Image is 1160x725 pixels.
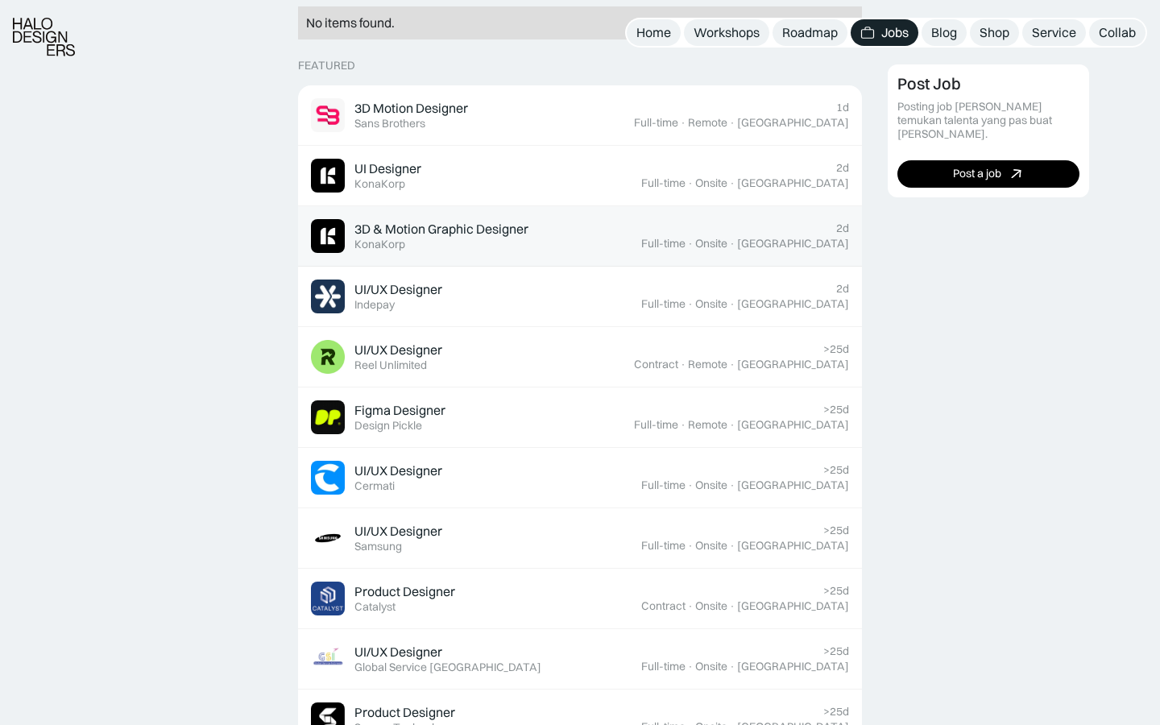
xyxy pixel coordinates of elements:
div: · [687,660,694,673]
div: [GEOGRAPHIC_DATA] [737,358,849,371]
a: Roadmap [773,19,847,46]
div: >25d [823,403,849,416]
div: Collab [1099,24,1136,41]
div: · [729,478,735,492]
div: 2d [836,222,849,235]
div: UI Designer [354,160,421,177]
div: >25d [823,584,849,598]
img: Job Image [311,400,345,434]
div: Remote [688,358,727,371]
div: · [729,418,735,432]
div: Remote [688,116,727,130]
div: [GEOGRAPHIC_DATA] [737,237,849,251]
a: Job ImageUI/UX DesignerCermati>25dFull-time·Onsite·[GEOGRAPHIC_DATA] [298,448,862,508]
div: Post a job [953,167,1001,180]
a: Home [627,19,681,46]
div: Product Designer [354,704,455,721]
div: · [687,599,694,613]
div: Full-time [641,176,686,190]
div: 2d [836,161,849,175]
div: · [680,418,686,432]
a: Collab [1089,19,1145,46]
div: Onsite [695,297,727,311]
div: Global Service [GEOGRAPHIC_DATA] [354,661,541,674]
div: Full-time [634,418,678,432]
a: Service [1022,19,1086,46]
div: Full-time [641,660,686,673]
div: Onsite [695,660,727,673]
div: Full-time [641,478,686,492]
div: Blog [931,24,957,41]
div: [GEOGRAPHIC_DATA] [737,539,849,553]
div: Onsite [695,176,727,190]
div: UI/UX Designer [354,342,442,358]
div: · [687,176,694,190]
div: Jobs [881,24,909,41]
img: Job Image [311,582,345,615]
div: Figma Designer [354,402,445,419]
img: Job Image [311,340,345,374]
div: UI/UX Designer [354,523,442,540]
div: Contract [641,599,686,613]
a: Workshops [684,19,769,46]
div: [GEOGRAPHIC_DATA] [737,660,849,673]
div: · [687,478,694,492]
div: >25d [823,463,849,477]
div: Featured [298,59,355,72]
div: · [687,297,694,311]
div: Shop [980,24,1009,41]
div: Roadmap [782,24,838,41]
div: UI/UX Designer [354,644,442,661]
a: Job ImageUI/UX DesignerSamsung>25dFull-time·Onsite·[GEOGRAPHIC_DATA] [298,508,862,569]
a: Job Image3D Motion DesignerSans Brothers1dFull-time·Remote·[GEOGRAPHIC_DATA] [298,85,862,146]
div: >25d [823,644,849,658]
div: · [687,539,694,553]
div: · [729,599,735,613]
div: UI/UX Designer [354,462,442,479]
div: · [729,358,735,371]
a: Job ImageUI/UX DesignerReel Unlimited>25dContract·Remote·[GEOGRAPHIC_DATA] [298,327,862,387]
a: Blog [922,19,967,46]
div: · [729,660,735,673]
div: · [729,539,735,553]
a: Job Image3D & Motion Graphic DesignerKonaKorp2dFull-time·Onsite·[GEOGRAPHIC_DATA] [298,206,862,267]
div: 1d [836,101,849,114]
div: Design Pickle [354,419,422,433]
div: · [729,116,735,130]
div: [GEOGRAPHIC_DATA] [737,418,849,432]
div: Contract [634,358,678,371]
img: Job Image [311,642,345,676]
div: Product Designer [354,583,455,600]
a: Job ImageUI/UX DesignerIndepay2dFull-time·Onsite·[GEOGRAPHIC_DATA] [298,267,862,327]
div: Onsite [695,478,727,492]
div: Reel Unlimited [354,358,427,372]
div: KonaKorp [354,177,405,191]
a: Jobs [851,19,918,46]
div: >25d [823,342,849,356]
div: · [729,237,735,251]
div: [GEOGRAPHIC_DATA] [737,176,849,190]
a: Job ImageFigma DesignerDesign Pickle>25dFull-time·Remote·[GEOGRAPHIC_DATA] [298,387,862,448]
div: Service [1032,24,1076,41]
img: Job Image [311,98,345,132]
div: Posting job [PERSON_NAME] temukan talenta yang pas buat [PERSON_NAME]. [897,100,1079,140]
div: >25d [823,705,849,719]
div: [GEOGRAPHIC_DATA] [737,297,849,311]
div: · [729,176,735,190]
div: · [687,237,694,251]
div: KonaKorp [354,238,405,251]
img: Job Image [311,219,345,253]
div: Indepay [354,298,395,312]
img: Job Image [311,521,345,555]
img: Job Image [311,280,345,313]
div: Full-time [641,297,686,311]
a: Post a job [897,159,1079,187]
a: Job ImageUI/UX DesignerGlobal Service [GEOGRAPHIC_DATA]>25dFull-time·Onsite·[GEOGRAPHIC_DATA] [298,629,862,690]
div: Workshops [694,24,760,41]
div: · [729,297,735,311]
div: 3D Motion Designer [354,100,468,117]
div: [GEOGRAPHIC_DATA] [737,478,849,492]
div: UI/UX Designer [354,281,442,298]
div: Onsite [695,599,727,613]
img: Job Image [311,461,345,495]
